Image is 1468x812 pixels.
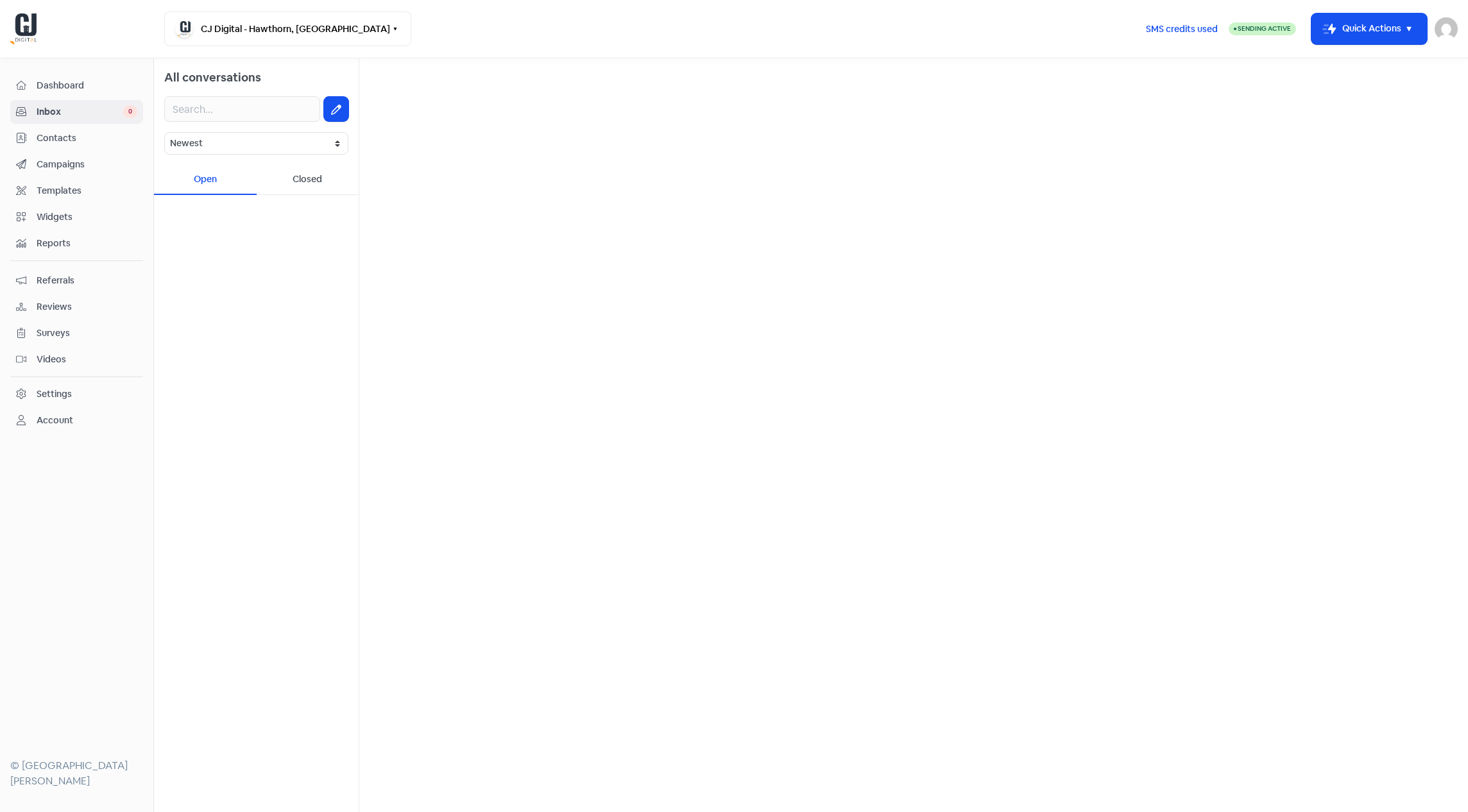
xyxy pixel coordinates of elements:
div: Settings [37,387,72,401]
a: Reviews [10,295,143,319]
span: Contacts [37,131,137,145]
span: Videos [37,353,137,366]
span: Campaigns [37,158,137,171]
span: All conversations [164,70,261,85]
a: Referrals [10,269,143,292]
a: Contacts [10,126,143,150]
a: Sending Active [1229,21,1296,37]
div: Closed [257,165,359,195]
span: Surveys [37,326,137,340]
a: SMS credits used [1135,21,1229,35]
span: 0 [123,105,137,118]
span: Reviews [37,300,137,314]
span: SMS credits used [1146,22,1218,36]
a: Inbox 0 [10,100,143,124]
input: Search... [164,96,320,122]
span: Dashboard [37,79,137,92]
div: Open [154,165,257,195]
button: CJ Digital - Hawthorn, [GEOGRAPHIC_DATA] [164,12,411,46]
span: Reports [37,237,137,250]
button: Quick Actions [1311,13,1427,44]
span: Inbox [37,105,123,119]
a: Reports [10,232,143,255]
span: Referrals [37,274,137,287]
a: Settings [10,382,143,406]
span: Templates [37,184,137,198]
a: Campaigns [10,153,143,176]
a: Dashboard [10,74,143,97]
a: Videos [10,348,143,371]
a: Templates [10,179,143,203]
img: User [1435,17,1458,40]
a: Surveys [10,321,143,345]
span: Widgets [37,210,137,224]
a: Account [10,409,143,432]
div: © [GEOGRAPHIC_DATA][PERSON_NAME] [10,758,143,789]
div: Account [37,414,73,427]
a: Widgets [10,205,143,229]
span: Sending Active [1238,24,1291,33]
